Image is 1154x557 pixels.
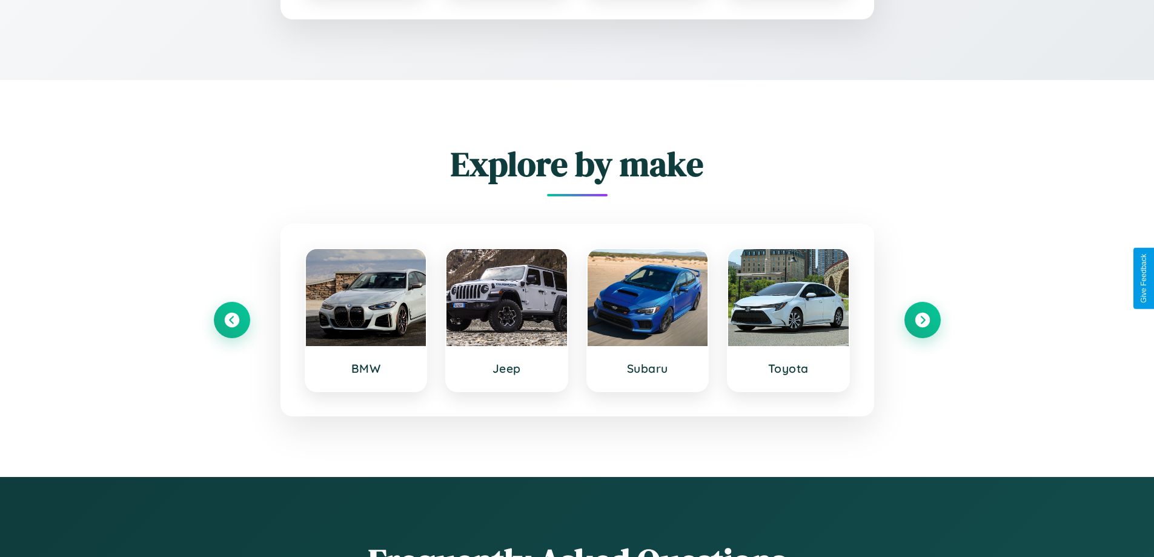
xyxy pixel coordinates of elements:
[318,361,414,376] h3: BMW
[1139,254,1148,303] div: Give Feedback
[459,361,555,376] h3: Jeep
[214,141,941,187] h2: Explore by make
[740,361,837,376] h3: Toyota
[600,361,696,376] h3: Subaru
